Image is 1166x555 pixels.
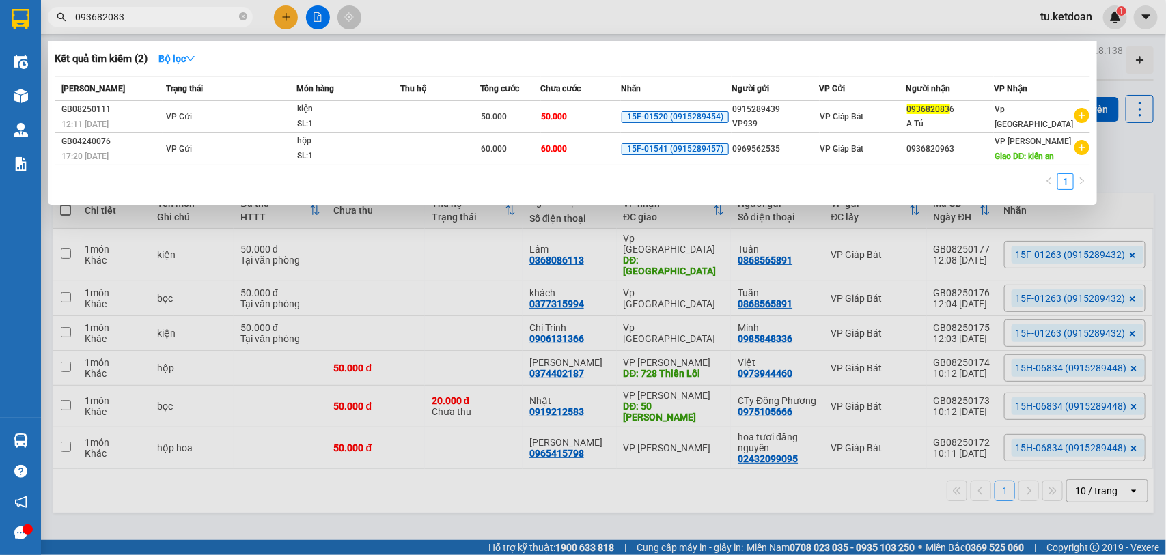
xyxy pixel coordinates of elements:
span: right [1078,177,1086,185]
button: right [1074,173,1090,190]
span: close-circle [239,12,247,20]
li: Next Page [1074,173,1090,190]
div: A Tú [907,117,993,131]
span: Trạng thái [166,84,203,94]
span: Người nhận [906,84,951,94]
span: Số 939 Giải Phóng (Đối diện Ga Giáp Bát) [44,28,137,49]
span: [PERSON_NAME] [61,84,125,94]
span: plus-circle [1074,108,1089,123]
strong: PHIẾU GỬI HÀNG [56,78,125,107]
span: Thu hộ [400,84,426,94]
span: left [1045,177,1053,185]
button: left [1041,173,1057,190]
span: plus-circle [1074,140,1089,155]
span: Giao DĐ: kiến an [995,152,1055,161]
span: VP Gửi [166,112,192,122]
img: solution-icon [14,157,28,171]
div: 6 [907,102,993,117]
span: VP [PERSON_NAME] [995,137,1071,146]
span: down [186,54,195,63]
h3: Kết quả tìm kiếm ( 2 ) [55,52,148,66]
span: 19003239 [72,52,109,62]
span: VP Giáp Bát [820,112,864,122]
div: SL: 1 [297,149,400,164]
img: warehouse-icon [14,123,28,137]
span: GB08250177 [140,46,210,61]
li: Previous Page [1041,173,1057,190]
span: notification [14,496,27,509]
span: Tổng cước [480,84,519,94]
div: VP939 [732,117,818,131]
span: VP Nhận [994,84,1027,94]
span: 60.000 [542,144,568,154]
span: VP Giáp Bát [820,144,864,154]
span: 093682083 [907,104,950,114]
span: Món hàng [296,84,334,94]
span: Vp [GEOGRAPHIC_DATA] [995,104,1073,129]
button: Bộ lọcdown [148,48,206,70]
span: Nhãn [621,84,641,94]
span: Chưa cước [541,84,581,94]
span: search [57,12,66,22]
span: close-circle [239,11,247,24]
img: warehouse-icon [14,433,28,448]
span: 60.000 [481,144,507,154]
span: 50.000 [481,112,507,122]
span: 17:20 [DATE] [61,152,109,161]
li: 1 [1057,173,1074,190]
div: 0969562535 [732,142,818,156]
a: 1 [1058,174,1073,189]
div: 0915289439 [732,102,818,117]
span: 50.000 [542,112,568,122]
span: Kết Đoàn [55,8,125,25]
div: GB08250111 [61,102,162,117]
img: logo [7,33,41,82]
span: 12:11 [DATE] [61,119,109,129]
span: VP Gửi [166,144,192,154]
span: 15F-01263 (0915289432) [43,65,137,75]
div: hộp [297,134,400,149]
span: 15F-01541 (0915289457) [622,143,729,156]
span: message [14,526,27,539]
div: 0936820963 [907,142,993,156]
strong: Bộ lọc [158,53,195,64]
span: question-circle [14,465,27,478]
span: 15F-01520 (0915289454) [622,111,729,124]
img: logo-vxr [12,9,29,29]
input: Tìm tên, số ĐT hoặc mã đơn [75,10,236,25]
span: Người gửi [732,84,769,94]
div: kiện [297,102,400,117]
span: VP Gửi [820,84,846,94]
div: SL: 1 [297,117,400,132]
img: warehouse-icon [14,89,28,103]
div: GB04240076 [61,134,162,149]
img: warehouse-icon [14,55,28,69]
